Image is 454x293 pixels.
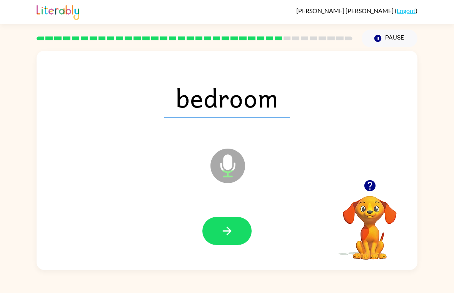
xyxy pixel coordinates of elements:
button: Pause [362,30,417,47]
span: [PERSON_NAME] [PERSON_NAME] [296,7,395,14]
video: Your browser must support playing .mp4 files to use Literably. Please try using another browser. [331,184,408,261]
div: ( ) [296,7,417,14]
img: Literably [37,3,79,20]
span: bedroom [164,78,290,118]
a: Logout [397,7,416,14]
